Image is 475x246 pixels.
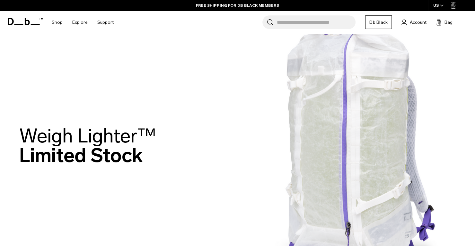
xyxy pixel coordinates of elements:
[401,18,427,26] a: Account
[365,15,392,29] a: Db Black
[19,126,156,165] h2: Limited Stock
[97,11,114,34] a: Support
[444,19,453,26] span: Bag
[196,3,279,8] a: FREE SHIPPING FOR DB BLACK MEMBERS
[72,11,88,34] a: Explore
[47,11,119,34] nav: Main Navigation
[436,18,453,26] button: Bag
[410,19,427,26] span: Account
[52,11,63,34] a: Shop
[19,124,156,148] span: Weigh Lighter™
